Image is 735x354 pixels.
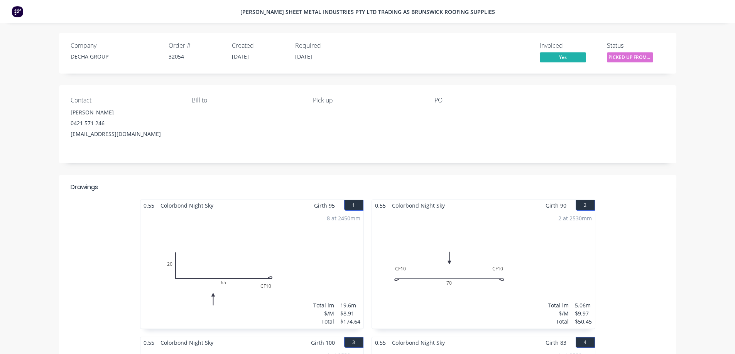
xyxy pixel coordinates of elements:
button: 3 [344,337,363,348]
div: DECHA GROUP [71,52,159,60]
span: 0.55 [372,337,389,348]
div: $50.45 [575,317,592,325]
div: Total [313,317,334,325]
div: 0CF10CF10702 at 2530mmTotal lm$/MTotal5.06m$9.97$50.45 [372,211,595,329]
span: 0.55 [140,200,157,211]
div: $9.97 [575,309,592,317]
span: Girth 90 [546,200,566,211]
div: 8 at 2450mm [327,214,360,222]
span: [DATE] [295,53,312,60]
div: PO [434,97,543,104]
div: Required [295,42,349,49]
button: 1 [344,200,363,211]
span: PICKED UP FROM ... [607,52,653,62]
div: [PERSON_NAME] [71,107,179,118]
div: 19.6m [340,301,360,309]
div: Total lm [313,301,334,309]
div: $174.64 [340,317,360,325]
span: Colorbond Night Sky [157,200,216,211]
span: Colorbond Night Sky [389,337,448,348]
span: [PERSON_NAME] Sheet Metal Industries PTY LTD trading as Brunswick Roofing Supplies [240,8,495,15]
div: Pick up [313,97,422,104]
span: [DATE] [232,53,249,60]
div: Company [71,42,159,49]
div: [EMAIL_ADDRESS][DOMAIN_NAME] [71,129,179,139]
div: Bill to [192,97,301,104]
div: $/M [313,309,334,317]
span: Girth 83 [546,337,566,348]
div: Status [607,42,665,49]
div: Drawings [71,183,98,192]
div: Total lm [548,301,569,309]
span: Girth 95 [314,200,335,211]
div: Invoiced [540,42,598,49]
div: 32054 [169,52,223,60]
div: Contact [71,97,179,104]
span: 0.55 [140,337,157,348]
div: 5.06m [575,301,592,309]
span: Colorbond Night Sky [389,200,448,211]
div: 2 at 2530mm [558,214,592,222]
button: 2 [576,200,595,211]
div: 020CF10658 at 2450mmTotal lm$/MTotal19.6m$8.91$174.64 [140,211,363,329]
div: 0421 571 246 [71,118,179,129]
div: Created [232,42,286,49]
div: $8.91 [340,309,360,317]
div: $/M [548,309,569,317]
img: Factory [12,6,23,17]
span: Colorbond Night Sky [157,337,216,348]
span: Girth 100 [311,337,335,348]
div: Total [548,317,569,325]
span: Yes [540,52,586,62]
div: Order # [169,42,223,49]
span: 0.55 [372,200,389,211]
button: 4 [576,337,595,348]
div: [PERSON_NAME]0421 571 246[EMAIL_ADDRESS][DOMAIN_NAME] [71,107,179,139]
